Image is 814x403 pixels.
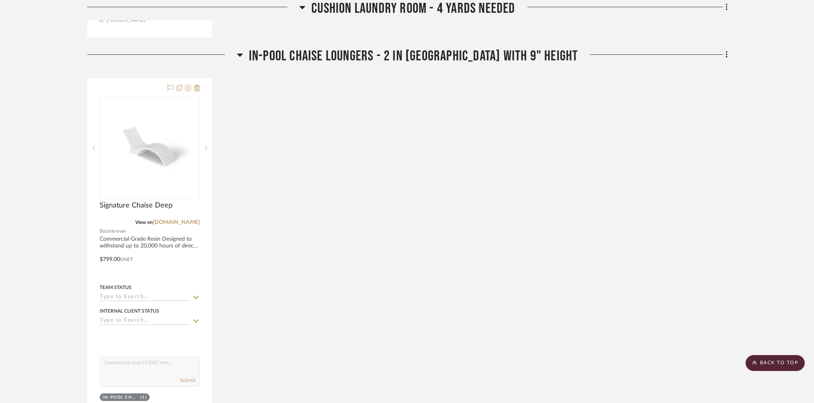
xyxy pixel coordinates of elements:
span: View on [135,220,153,225]
input: Type to Search… [100,294,190,301]
span: By [100,227,105,235]
scroll-to-top-button: BACK TO TOP [746,355,805,371]
span: Unknown [105,227,126,235]
button: Submit [180,377,195,384]
a: [DOMAIN_NAME] [153,219,200,225]
div: Internal Client Status [100,307,159,315]
span: In-Pool Chaise Loungers - 2 in [GEOGRAPHIC_DATA] with 9" height [249,48,578,65]
div: Team Status [100,284,132,291]
img: Signature Chaise Deep [100,118,199,178]
div: In-Pool Chaise Loungers - 2 in [GEOGRAPHIC_DATA] with 9" height [102,395,138,401]
span: Signature Chaise Deep [100,201,172,210]
input: Type to Search… [100,317,190,325]
div: (1) [140,395,147,401]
